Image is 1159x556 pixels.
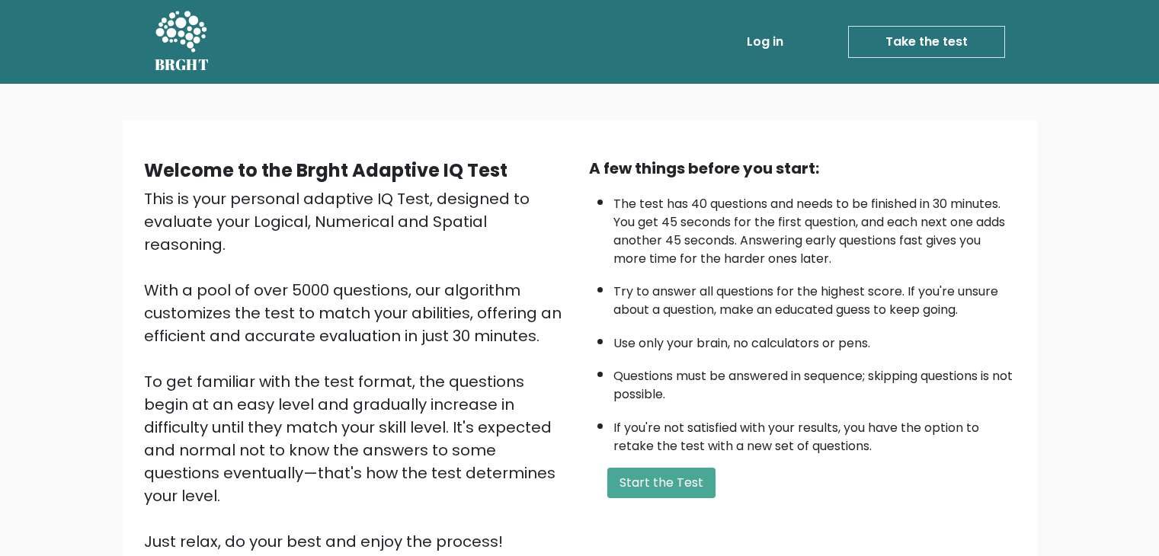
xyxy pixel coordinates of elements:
a: BRGHT [155,6,210,78]
div: This is your personal adaptive IQ Test, designed to evaluate your Logical, Numerical and Spatial ... [144,187,571,553]
a: Take the test [848,26,1005,58]
li: Try to answer all questions for the highest score. If you're unsure about a question, make an edu... [613,275,1016,319]
h5: BRGHT [155,56,210,74]
li: Questions must be answered in sequence; skipping questions is not possible. [613,359,1016,404]
div: A few things before you start: [589,157,1016,180]
li: The test has 40 questions and needs to be finished in 30 minutes. You get 45 seconds for the firs... [613,187,1016,268]
b: Welcome to the Brght Adaptive IQ Test [144,158,507,183]
button: Start the Test [607,468,716,498]
li: If you're not satisfied with your results, you have the option to retake the test with a new set ... [613,411,1016,455]
li: Use only your brain, no calculators or pens. [613,327,1016,353]
a: Log in [741,27,789,57]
